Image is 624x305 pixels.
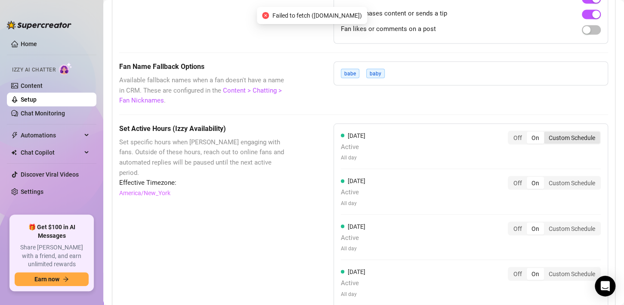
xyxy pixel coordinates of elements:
a: America/New_York [119,188,170,197]
span: Set specific hours when [PERSON_NAME] engaging with fans. Outside of these hours, reach out to on... [119,137,290,177]
h5: Set Active Hours (Izzy Availability) [119,123,290,134]
div: Custom Schedule [544,131,600,143]
div: On [527,177,544,189]
span: Fan purchases content or sends a tip [341,9,447,19]
a: Chat Monitoring [21,110,65,117]
div: segmented control [508,221,601,235]
span: Active [341,278,365,288]
span: Failed to fetch ([DOMAIN_NAME]) [272,11,362,20]
div: On [527,131,544,143]
span: All day [341,290,365,298]
span: Share [PERSON_NAME] with a friend, and earn unlimited rewards [15,243,89,269]
span: Chat Copilot [21,146,82,159]
span: arrow-right [63,276,69,282]
span: Effective Timezone: [119,177,290,188]
div: On [527,268,544,280]
span: [DATE] [348,268,365,275]
div: Off [509,131,527,143]
div: segmented control [508,131,601,144]
span: Earn now [34,276,59,283]
span: All day [341,244,365,252]
span: babe [341,68,359,78]
div: On [527,222,544,234]
span: [DATE] [348,132,365,139]
div: Off [509,268,527,280]
div: Open Intercom Messenger [595,276,615,296]
a: Setup [21,96,37,103]
span: Active [341,142,365,152]
span: All day [341,153,365,162]
div: Custom Schedule [544,177,600,189]
span: Fan likes or comments on a post [341,24,436,34]
span: baby [366,68,385,78]
a: Discover Viral Videos [21,171,79,178]
h5: Fan Name Fallback Options [119,61,290,72]
img: AI Chatter [59,62,72,75]
span: Active [341,233,365,243]
img: logo-BBDzfeDw.svg [7,21,71,29]
div: Off [509,222,527,234]
span: Available fallback names when a fan doesn't have a name in CRM. These are configured in the . [119,75,290,106]
div: segmented control [508,176,601,190]
span: close-circle [262,12,269,19]
a: Home [21,40,37,47]
div: Custom Schedule [544,268,600,280]
span: thunderbolt [11,132,18,139]
span: [DATE] [348,223,365,230]
a: Settings [21,188,43,195]
a: Content [21,82,43,89]
span: 🎁 Get $100 in AI Messages [15,223,89,240]
span: All day [341,199,365,207]
div: segmented control [508,267,601,280]
span: [DATE] [348,177,365,184]
div: Off [509,177,527,189]
div: Custom Schedule [544,222,600,234]
span: Automations [21,128,82,142]
img: Chat Copilot [11,149,17,156]
button: Earn nowarrow-right [15,272,89,286]
span: Izzy AI Chatter [12,66,56,74]
span: Active [341,187,365,197]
